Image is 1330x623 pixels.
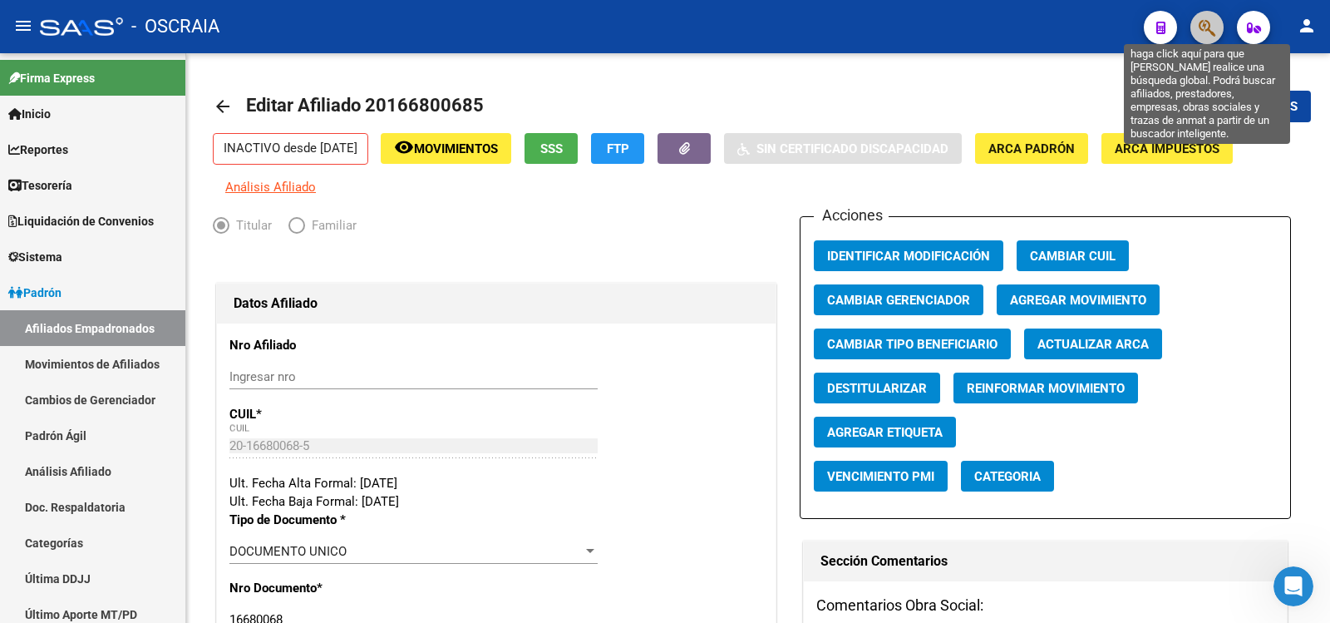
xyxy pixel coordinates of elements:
[131,8,219,45] span: - OSCRAIA
[229,544,347,559] span: DOCUMENTO UNICO
[229,511,390,529] p: Tipo de Documento *
[827,469,934,484] span: Vencimiento PMI
[1030,249,1116,264] span: Cambiar CUIL
[213,221,373,236] mat-radio-group: Elija una opción
[607,141,629,156] span: FTP
[1010,293,1146,308] span: Agregar Movimiento
[8,105,51,123] span: Inicio
[213,96,233,116] mat-icon: arrow_back
[997,284,1160,315] button: Agregar Movimiento
[591,133,644,164] button: FTP
[814,373,940,403] button: Destitularizar
[305,216,357,235] span: Familiar
[988,141,1075,156] span: ARCA Padrón
[8,141,68,159] span: Reportes
[814,461,948,492] button: Vencimiento PMI
[13,16,33,36] mat-icon: menu
[975,133,1088,164] button: ARCA Padrón
[246,95,484,116] span: Editar Afiliado 20166800685
[8,69,95,87] span: Firma Express
[394,137,414,157] mat-icon: remove_red_eye
[1148,91,1311,121] button: Guardar cambios
[1101,133,1233,164] button: ARCA Impuestos
[8,176,72,195] span: Tesorería
[814,284,983,315] button: Cambiar Gerenciador
[229,405,390,423] p: CUIL
[8,284,62,302] span: Padrón
[414,141,498,156] span: Movimientos
[974,469,1041,484] span: Categoria
[8,248,62,266] span: Sistema
[820,548,1269,575] h1: Sección Comentarios
[953,373,1138,403] button: Reinformar Movimiento
[229,216,272,235] span: Titular
[827,293,970,308] span: Cambiar Gerenciador
[229,474,763,492] div: Ult. Fecha Alta Formal: [DATE]
[229,579,390,597] p: Nro Documento
[961,461,1054,492] button: Categoria
[967,381,1125,396] span: Reinformar Movimiento
[381,133,511,164] button: Movimientos
[814,204,889,227] h3: Acciones
[8,212,154,230] span: Liquidación de Convenios
[827,381,927,396] span: Destitularizar
[229,492,763,511] div: Ult. Fecha Baja Formal: [DATE]
[229,336,390,354] p: Nro Afiliado
[827,249,990,264] span: Identificar Modificación
[1115,141,1219,156] span: ARCA Impuestos
[1273,566,1313,606] iframe: Intercom live chat
[827,425,943,440] span: Agregar Etiqueta
[1024,329,1162,359] button: Actualizar ARCA
[814,417,956,447] button: Agregar Etiqueta
[213,133,368,165] p: INACTIVO desde [DATE]
[1017,240,1129,271] button: Cambiar CUIL
[525,133,578,164] button: SSS
[540,141,563,156] span: SSS
[814,329,1011,359] button: Cambiar Tipo Beneficiario
[1297,16,1317,36] mat-icon: person
[234,290,759,317] h1: Datos Afiliado
[814,240,1003,271] button: Identificar Modificación
[1037,337,1149,352] span: Actualizar ARCA
[756,141,948,156] span: Sin Certificado Discapacidad
[1161,96,1181,116] mat-icon: save
[816,594,1273,617] h3: Comentarios Obra Social:
[724,133,962,164] button: Sin Certificado Discapacidad
[1181,100,1298,115] span: Guardar cambios
[827,337,997,352] span: Cambiar Tipo Beneficiario
[225,180,316,195] span: Análisis Afiliado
